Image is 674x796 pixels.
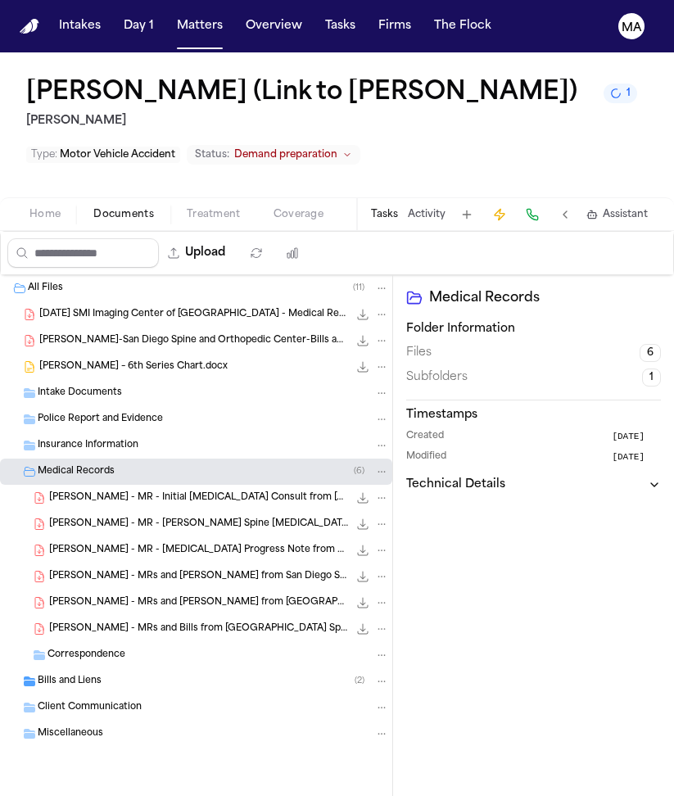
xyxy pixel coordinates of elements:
[521,203,544,226] button: Make a Call
[612,430,661,444] button: [DATE]
[20,19,39,34] img: Finch Logo
[239,11,309,41] button: Overview
[406,477,661,493] button: Technical Details
[455,203,478,226] button: Add Task
[604,84,637,103] button: 1 active task
[355,621,371,637] button: Download M. Kutsenko - MRs and Bills from San Diego Spine and Orthopedic Center - 3.4.23 to 3.6.23
[38,701,142,715] span: Client Communication
[427,11,498,41] button: The Flock
[640,344,661,362] span: 6
[406,430,444,444] span: Created
[612,430,645,444] span: [DATE]
[159,238,235,268] button: Upload
[353,283,364,292] span: ( 11 )
[429,288,661,308] h2: Medical Records
[355,490,371,506] button: Download M. Kutsenko - MR - Initial Neurosurgery Consult from Senta Neurosurgery - 3.12.25
[38,387,122,400] span: Intake Documents
[355,332,371,349] button: Download Kutsenko, Mikhail Misha-San Diego Spine and Orthopedic Center-Bills and Records-DOS-02.2...
[60,150,175,160] span: Motor Vehicle Accident
[406,477,505,493] h3: Technical Details
[117,11,161,41] button: Day 1
[408,208,446,221] button: Activity
[20,19,39,34] a: Home
[586,208,648,221] button: Assistant
[29,208,61,221] span: Home
[49,570,348,584] span: [PERSON_NAME] - MRs and [PERSON_NAME] from San Diego Spine and MAX [MEDICAL_DATA] - [DATE] to [DATE]
[93,208,154,221] span: Documents
[488,203,511,226] button: Create Immediate Task
[49,491,348,505] span: [PERSON_NAME] - MR - Initial [MEDICAL_DATA] Consult from [GEOGRAPHIC_DATA][MEDICAL_DATA] - [DATE]
[52,11,107,41] button: Intakes
[354,467,364,476] span: ( 6 )
[28,282,63,296] span: All Files
[38,439,138,453] span: Insurance Information
[39,308,348,322] span: [DATE] SMI Imaging Center of [GEOGRAPHIC_DATA] - Medical Report CS [MEDICAL_DATA]- Kutsenko.pdf
[355,676,364,685] span: ( 2 )
[372,11,418,41] button: Firms
[406,369,468,386] span: Subfolders
[38,675,102,689] span: Bills and Liens
[355,516,371,532] button: Download M. Kutsenko - MR - Lumbar Spine MRI Report from SMI Imaging Center - 3.21.25
[39,360,228,374] span: [PERSON_NAME] – 6th Series Chart.docx
[274,208,323,221] span: Coverage
[627,87,631,100] span: 1
[642,369,661,387] span: 1
[187,145,360,165] button: Change status from Demand preparation
[195,148,229,161] span: Status:
[26,79,577,108] button: Edit matter name
[234,148,337,161] span: Demand preparation
[406,450,446,464] span: Modified
[39,334,348,348] span: [PERSON_NAME]-San Diego Spine and Orthopedic Center-Bills and Records-DOS-02.27.2023.pdf
[38,413,163,427] span: Police Report and Evidence
[406,407,661,423] h3: Timestamps
[371,208,398,221] button: Tasks
[49,596,348,610] span: [PERSON_NAME] - MRs and [PERSON_NAME] from [GEOGRAPHIC_DATA] Spine and Orthopedic Center - [DATE]
[38,465,115,479] span: Medical Records
[603,208,648,221] span: Assistant
[319,11,362,41] button: Tasks
[355,595,371,611] button: Download M. Kutsenko - MRs and Bills from San Diego Spine and Orthopedic Center - 2.13.23
[355,359,371,375] button: Download Mikhail Kutsenko – 6th Series Chart.docx
[26,79,577,108] h1: [PERSON_NAME] (Link to [PERSON_NAME])
[406,321,661,337] h3: Folder Information
[49,544,348,558] span: [PERSON_NAME] - MR - [MEDICAL_DATA] Progress Note from Senta [MEDICAL_DATA] - [DATE]
[355,306,371,323] button: Download 2025.03.21 SMI Imaging Center of San Diego - Medical Report CS MRI- Kutsenko.pdf
[187,208,241,221] span: Treatment
[355,568,371,585] button: Download M. Kutsenko - MRs and Bills from San Diego Spine and MAX MRI - 3.4.23 to 3.6.23
[7,238,159,268] input: Search files
[406,345,432,361] span: Files
[612,450,661,464] button: [DATE]
[31,150,57,160] span: Type :
[355,542,371,559] button: Download M. Kutsenko - MR - Neurosurgery Progress Note from Senta Neurosurgery - 4.9.25
[26,111,637,131] h2: [PERSON_NAME]
[170,11,229,41] button: Matters
[38,727,103,741] span: Miscellaneous
[49,622,348,636] span: [PERSON_NAME] - MRs and Bills from [GEOGRAPHIC_DATA] Spine and Orthopedic Center - [DATE] to [DATE]
[47,649,125,663] span: Correspondence
[26,147,180,163] button: Edit Type: Motor Vehicle Accident
[49,518,348,531] span: [PERSON_NAME] - MR - [PERSON_NAME] Spine [MEDICAL_DATA] Report from SMI Imaging Center - [DATE]
[612,450,645,464] span: [DATE]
